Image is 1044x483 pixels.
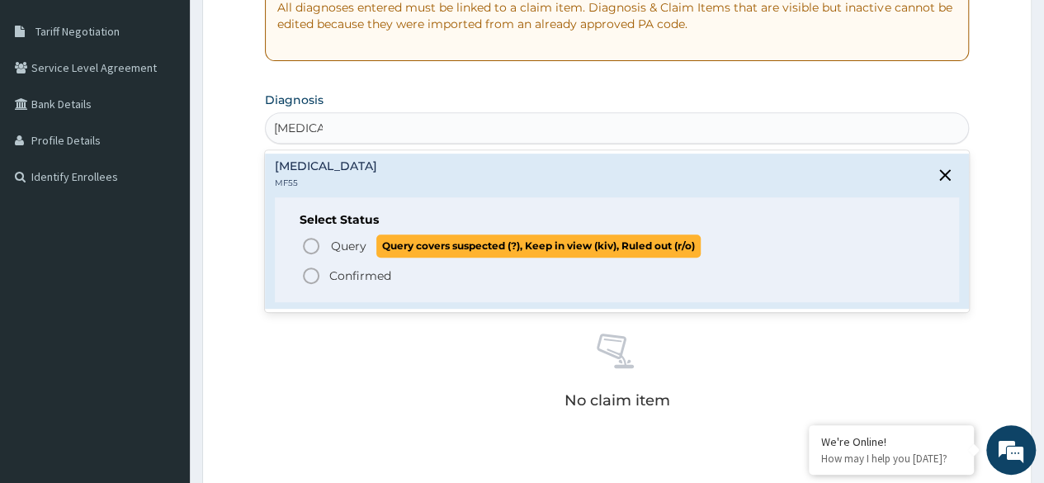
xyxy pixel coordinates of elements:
i: status option filled [301,266,321,286]
i: status option query [301,236,321,256]
p: MF55 [275,178,377,189]
span: Query covers suspected (?), Keep in view (kiv), Ruled out (r/o) [376,234,701,257]
p: Confirmed [329,268,391,284]
img: d_794563401_company_1708531726252_794563401 [31,83,67,124]
div: Minimize live chat window [271,8,310,48]
i: close select status [935,165,955,185]
h6: Select Status [300,214,934,226]
p: How may I help you today? [821,452,961,466]
span: We're online! [96,140,228,306]
h4: [MEDICAL_DATA] [275,160,377,173]
span: Query [331,238,366,254]
div: Chat with us now [86,92,277,114]
div: We're Online! [821,434,961,449]
textarea: Type your message and hit 'Enter' [8,314,314,372]
span: Tariff Negotiation [35,24,120,39]
label: Diagnosis [265,92,324,108]
p: No claim item [564,392,669,409]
